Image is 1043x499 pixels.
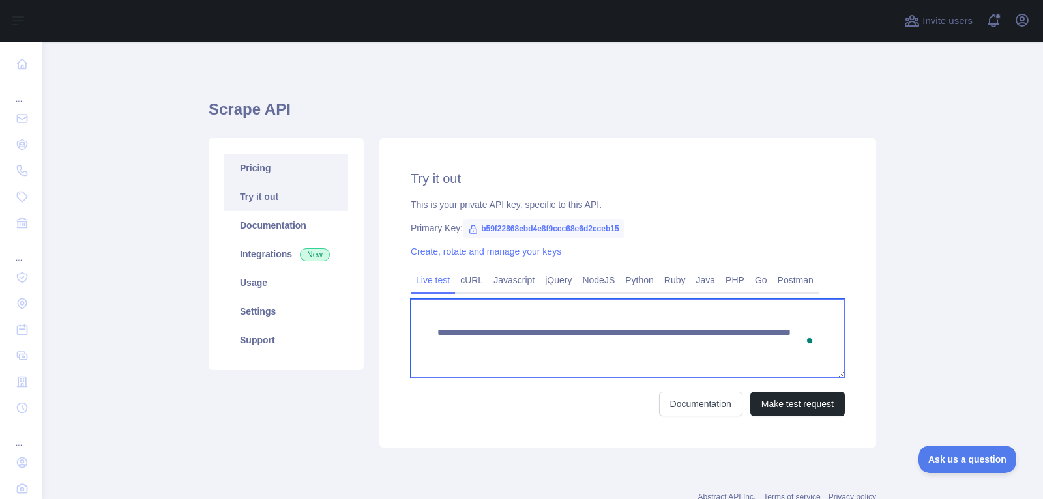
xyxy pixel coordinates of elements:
[10,237,31,263] div: ...
[922,14,973,29] span: Invite users
[209,99,876,130] h1: Scrape API
[411,299,845,378] textarea: To enrich screen reader interactions, please activate Accessibility in Grammarly extension settings
[411,246,561,257] a: Create, rotate and manage your keys
[918,446,1017,473] iframe: Toggle Customer Support
[750,270,772,291] a: Go
[300,248,330,261] span: New
[577,270,620,291] a: NodeJS
[540,270,577,291] a: jQuery
[659,392,742,416] a: Documentation
[224,268,348,297] a: Usage
[411,169,845,188] h2: Try it out
[224,154,348,182] a: Pricing
[224,326,348,354] a: Support
[224,240,348,268] a: Integrations New
[659,270,691,291] a: Ruby
[224,297,348,326] a: Settings
[488,270,540,291] a: Javascript
[620,270,659,291] a: Python
[772,270,819,291] a: Postman
[10,78,31,104] div: ...
[224,211,348,240] a: Documentation
[224,182,348,211] a: Try it out
[902,10,975,31] button: Invite users
[411,198,845,211] div: This is your private API key, specific to this API.
[720,270,750,291] a: PHP
[691,270,721,291] a: Java
[10,422,31,448] div: ...
[750,392,845,416] button: Make test request
[455,270,488,291] a: cURL
[411,221,845,235] div: Primary Key:
[411,270,455,291] a: Live test
[463,219,624,238] span: b59f22868ebd4e8f9ccc68e6d2cceb15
